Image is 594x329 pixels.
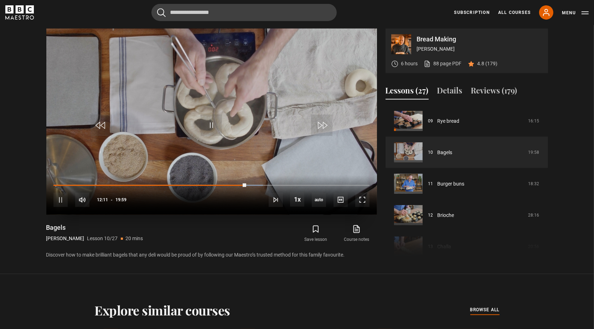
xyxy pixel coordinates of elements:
span: auto [312,193,326,207]
button: Details [437,85,463,100]
a: browse all [470,306,500,314]
p: 20 mins [126,235,143,242]
p: [PERSON_NAME] [46,235,84,242]
span: 12:11 [97,193,108,206]
button: Save lesson [295,223,336,244]
button: Next Lesson [269,193,283,207]
button: Playback Rate [290,192,304,207]
span: browse all [470,306,500,313]
button: Reviews (179) [471,85,517,100]
button: Submit the search query [157,8,166,17]
p: Bread Making [417,36,542,42]
a: Subscription [454,9,490,16]
a: Burger buns [438,180,465,188]
p: 6 hours [401,60,418,67]
div: Current quality: 720p [312,193,326,207]
button: Fullscreen [355,193,370,207]
a: Rye bread [438,117,460,125]
a: Brioche [438,212,454,219]
span: - [111,197,113,202]
span: 19:59 [115,193,126,206]
button: Pause [53,193,68,207]
h2: Explore similar courses [95,303,231,318]
button: Toggle navigation [562,9,589,16]
a: 88 page PDF [424,60,462,67]
p: Discover how to make brilliant bagels that any deli would be proud of by following our Maestro’s ... [46,251,377,259]
button: Captions [334,193,348,207]
h1: Bagels [46,223,143,232]
button: Mute [75,193,89,207]
a: Bagels [438,149,453,156]
video-js: Video Player [46,29,377,215]
div: Progress Bar [53,185,369,186]
svg: BBC Maestro [5,5,34,20]
a: Course notes [336,223,377,244]
p: Lesson 10/27 [87,235,118,242]
button: Lessons (27) [386,85,429,100]
p: [PERSON_NAME] [417,45,542,53]
a: All Courses [498,9,531,16]
p: 4.8 (179) [477,60,498,67]
input: Search [151,4,337,21]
